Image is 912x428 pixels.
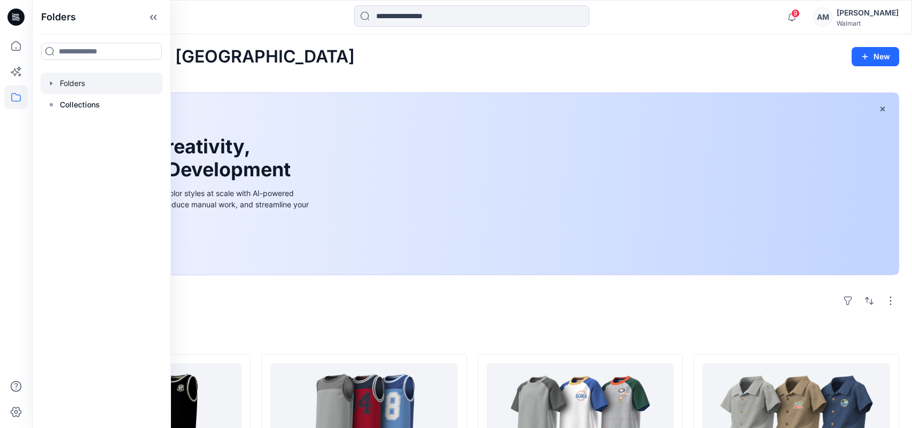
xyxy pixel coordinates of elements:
[71,234,311,255] a: Discover more
[45,331,899,344] h4: Styles
[45,47,355,67] h2: Welcome back, [GEOGRAPHIC_DATA]
[837,19,899,27] div: Walmart
[60,98,100,111] p: Collections
[813,7,832,27] div: AM
[852,47,899,66] button: New
[71,135,295,181] h1: Unleash Creativity, Speed Up Development
[791,9,800,18] span: 9
[837,6,899,19] div: [PERSON_NAME]
[71,188,311,221] div: Explore ideas faster and recolor styles at scale with AI-powered tools that boost creativity, red...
